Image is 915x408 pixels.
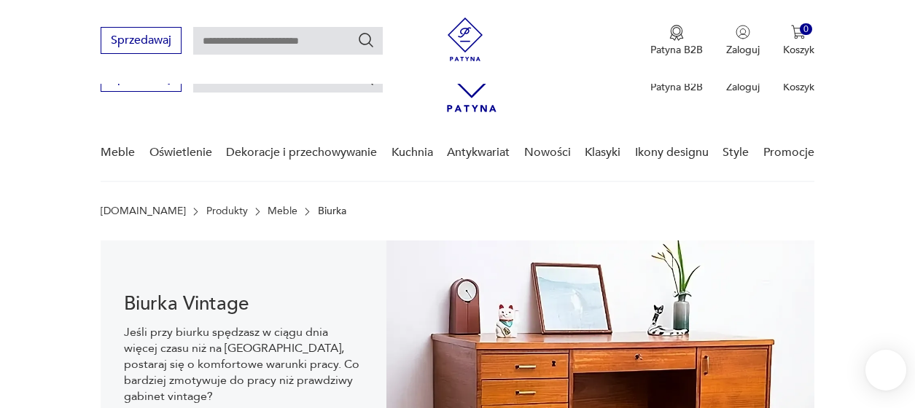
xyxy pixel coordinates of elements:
button: 0Koszyk [783,25,814,57]
button: Szukaj [357,31,375,49]
a: Nowości [524,125,571,181]
a: Kuchnia [392,125,433,181]
a: Dekoracje i przechowywanie [226,125,377,181]
img: Ikonka użytkownika [736,25,750,39]
a: Antykwariat [447,125,510,181]
a: Sprzedawaj [101,74,182,85]
img: Patyna - sklep z meblami i dekoracjami vintage [443,17,487,61]
a: Promocje [763,125,814,181]
p: Zaloguj [726,80,760,94]
img: Ikona koszyka [791,25,806,39]
div: 0 [800,23,812,36]
p: Koszyk [783,80,814,94]
p: Zaloguj [726,43,760,57]
a: Oświetlenie [149,125,212,181]
iframe: Smartsupp widget button [865,350,906,391]
img: Ikona medalu [669,25,684,41]
button: Zaloguj [726,25,760,57]
a: Meble [101,125,135,181]
a: Ikona medaluPatyna B2B [650,25,703,57]
p: Biurka [318,205,346,217]
p: Patyna B2B [650,80,703,94]
p: Koszyk [783,43,814,57]
button: Sprzedawaj [101,27,182,54]
h1: Biurka Vintage [124,295,363,313]
button: Patyna B2B [650,25,703,57]
a: Style [723,125,749,181]
a: Produkty [206,205,248,217]
p: Jeśli przy biurku spędzasz w ciągu dnia więcej czasu niż na [GEOGRAPHIC_DATA], postaraj się o kom... [124,324,363,404]
a: Meble [268,205,297,217]
a: [DOMAIN_NAME] [101,205,186,217]
a: Klasyki [585,125,620,181]
a: Ikony designu [635,125,709,181]
a: Sprzedawaj [101,36,182,47]
p: Patyna B2B [650,43,703,57]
